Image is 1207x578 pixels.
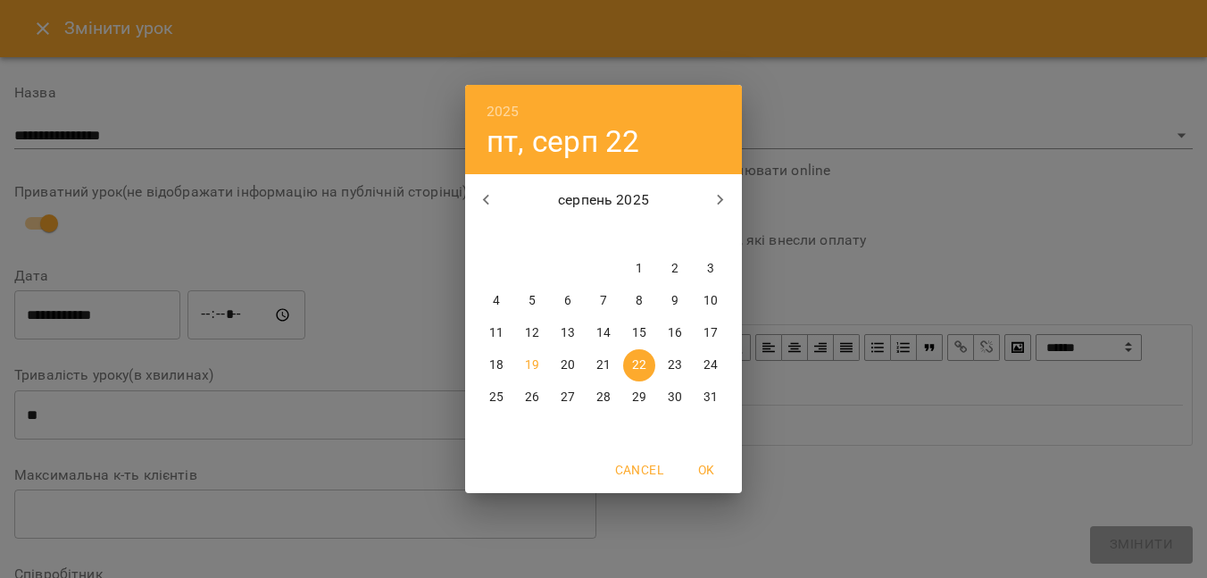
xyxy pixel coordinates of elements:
[552,381,584,414] button: 27
[587,381,620,414] button: 28
[596,356,611,374] p: 21
[668,389,682,406] p: 30
[552,285,584,317] button: 6
[659,285,691,317] button: 9
[600,292,607,310] p: 7
[480,226,512,244] span: пн
[632,389,646,406] p: 29
[707,260,714,278] p: 3
[516,226,548,244] span: вт
[552,317,584,349] button: 13
[695,285,727,317] button: 10
[703,292,718,310] p: 10
[596,389,611,406] p: 28
[659,253,691,285] button: 2
[632,356,646,374] p: 22
[525,389,539,406] p: 26
[587,317,620,349] button: 14
[516,349,548,381] button: 19
[564,292,571,310] p: 6
[685,459,728,481] span: OK
[659,349,691,381] button: 23
[623,285,655,317] button: 8
[489,324,504,342] p: 11
[480,381,512,414] button: 25
[668,324,682,342] p: 16
[636,292,643,310] p: 8
[525,324,539,342] p: 12
[525,356,539,374] p: 19
[615,459,663,481] span: Cancel
[516,317,548,349] button: 12
[636,260,643,278] p: 1
[508,189,700,211] p: серпень 2025
[489,389,504,406] p: 25
[587,285,620,317] button: 7
[695,381,727,414] button: 31
[671,292,678,310] p: 9
[623,226,655,244] span: пт
[587,226,620,244] span: чт
[608,454,670,486] button: Cancel
[703,324,718,342] p: 17
[480,317,512,349] button: 11
[659,381,691,414] button: 30
[561,324,575,342] p: 13
[659,226,691,244] span: сб
[552,349,584,381] button: 20
[623,253,655,285] button: 1
[516,285,548,317] button: 5
[678,454,735,486] button: OK
[671,260,678,278] p: 2
[703,356,718,374] p: 24
[552,226,584,244] span: ср
[632,324,646,342] p: 15
[561,356,575,374] p: 20
[489,356,504,374] p: 18
[695,226,727,244] span: нд
[695,349,727,381] button: 24
[623,381,655,414] button: 29
[596,324,611,342] p: 14
[487,99,520,124] button: 2025
[695,317,727,349] button: 17
[623,317,655,349] button: 15
[659,317,691,349] button: 16
[587,349,620,381] button: 21
[480,285,512,317] button: 4
[695,253,727,285] button: 3
[487,123,640,160] button: пт, серп 22
[703,389,718,406] p: 31
[668,356,682,374] p: 23
[480,349,512,381] button: 18
[623,349,655,381] button: 22
[529,292,536,310] p: 5
[561,389,575,406] p: 27
[493,292,500,310] p: 4
[516,381,548,414] button: 26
